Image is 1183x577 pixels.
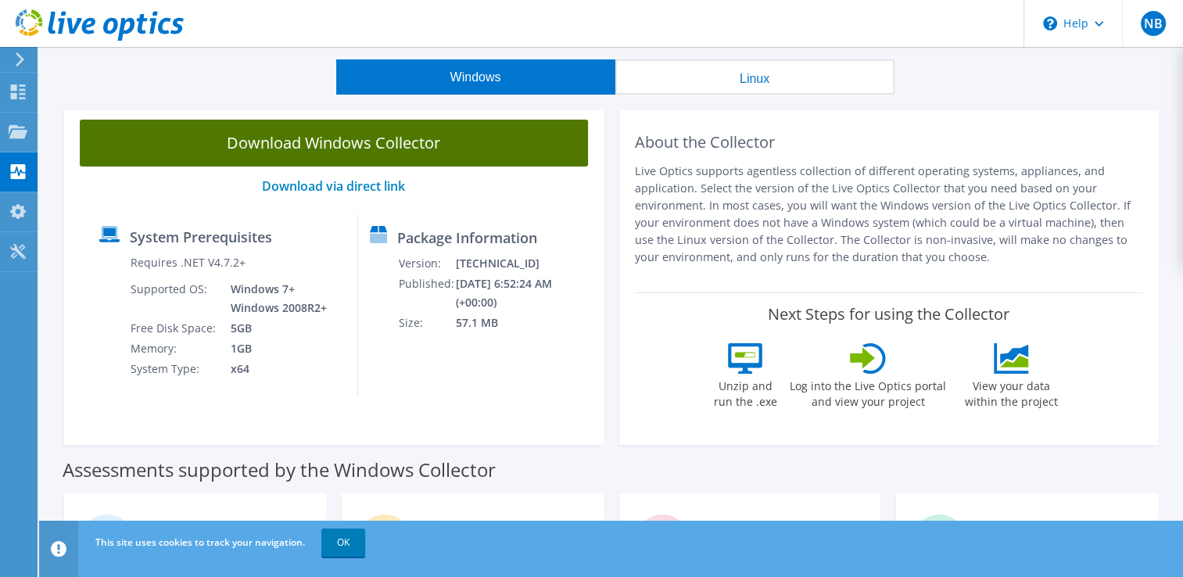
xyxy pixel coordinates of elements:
[130,359,219,379] td: System Type:
[1141,11,1166,36] span: NB
[219,339,330,359] td: 1GB
[63,462,496,478] label: Assessments supported by the Windows Collector
[95,536,305,549] span: This site uses cookies to track your navigation.
[398,313,455,333] td: Size:
[130,318,219,339] td: Free Disk Space:
[455,253,596,274] td: [TECHNICAL_ID]
[398,253,455,274] td: Version:
[615,59,894,95] button: Linux
[398,274,455,313] td: Published:
[1043,16,1057,30] svg: \n
[635,133,1143,152] h2: About the Collector
[709,374,781,410] label: Unzip and run the .exe
[219,359,330,379] td: x64
[130,279,219,318] td: Supported OS:
[131,255,246,271] label: Requires .NET V4.7.2+
[321,529,365,557] a: OK
[219,279,330,318] td: Windows 7+ Windows 2008R2+
[219,318,330,339] td: 5GB
[336,59,615,95] button: Windows
[955,374,1067,410] label: View your data within the project
[130,229,272,245] label: System Prerequisites
[130,339,219,359] td: Memory:
[789,374,947,410] label: Log into the Live Optics portal and view your project
[80,120,588,167] a: Download Windows Collector
[635,163,1143,266] p: Live Optics supports agentless collection of different operating systems, appliances, and applica...
[455,274,596,313] td: [DATE] 6:52:24 AM (+00:00)
[768,305,1009,324] label: Next Steps for using the Collector
[262,177,405,195] a: Download via direct link
[397,230,537,245] label: Package Information
[455,313,596,333] td: 57.1 MB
